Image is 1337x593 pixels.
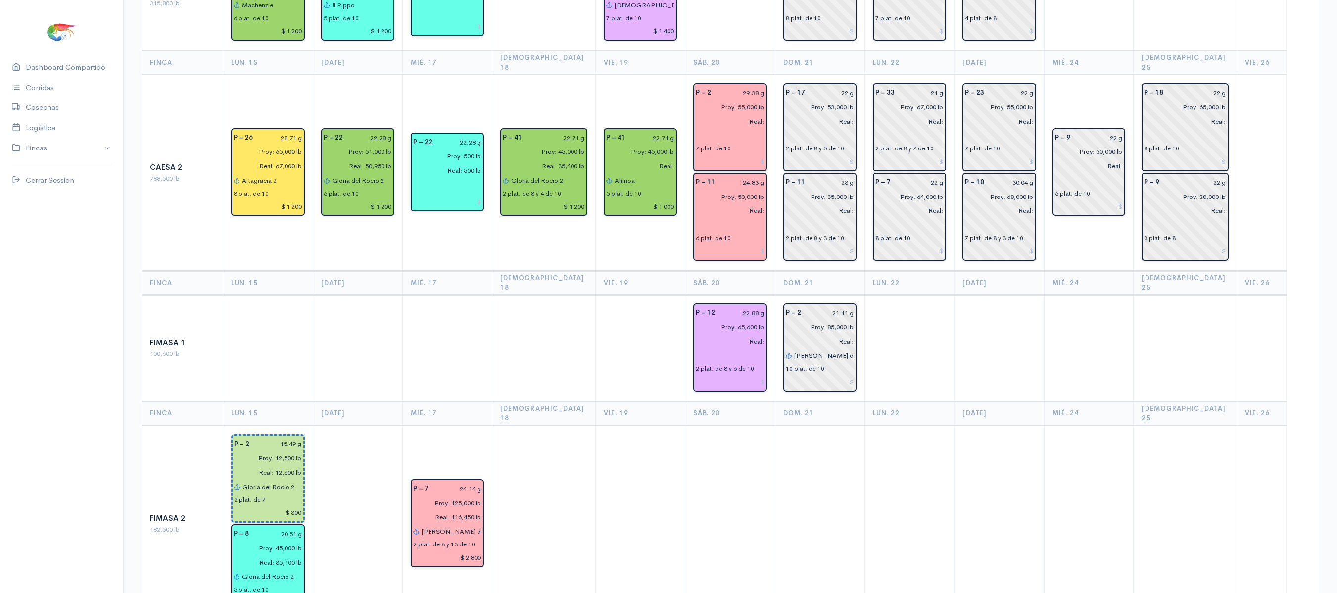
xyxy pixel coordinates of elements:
[685,401,775,425] th: Sáb. 20
[142,51,223,75] th: Finca
[811,86,854,100] input: g
[492,401,595,425] th: [DEMOGRAPHIC_DATA] 18
[1169,86,1226,100] input: g
[1044,51,1134,75] th: Mié. 24
[1138,204,1226,218] input: pescadas
[1144,144,1179,153] div: 8 plat. de 10
[869,175,897,190] div: P – 7
[780,204,854,218] input: pescadas
[873,83,946,171] div: Piscina: 33 Peso: 21 g Libras Proy: 67,000 lb Empacadora: Sin asignar Plataformas: 2 plat. de 8 y...
[413,550,481,565] input: $
[865,51,955,75] th: Lun. 22
[901,86,944,100] input: g
[228,465,302,480] input: pescadas
[1142,173,1228,261] div: Piscina: 9 Peso: 22 g Libras Proy: 20,000 lb Empacadora: Sin asignar Plataformas: 3 plat. de 8
[228,451,302,465] input: estimadas
[875,234,910,243] div: 8 plat. de 10
[228,555,302,570] input: pescadas
[693,83,767,171] div: Piscina: 2 Peso: 29.38 g Libras Proy: 55,000 lb Empacadora: Promarisco Plataformas: 7 plat. de 10
[402,401,492,425] th: Mié. 17
[497,159,584,173] input: pescadas
[690,306,721,320] div: P – 12
[231,434,305,523] div: Piscina: 2 Tipo: Raleo Peso: 15.49 g Libras Proy: 12,500 lb Libras Reales: 12,600 lb Rendimiento:...
[775,401,864,425] th: Dom. 21
[407,135,438,149] div: P – 22
[1049,145,1123,159] input: estimadas
[869,86,901,100] div: P – 33
[690,204,764,218] input: pescadas
[965,244,1033,258] input: $
[783,83,857,171] div: Piscina: 17 Peso: 22 g Libras Proy: 53,000 lb Empacadora: Sin asignar Plataformas: 2 plat. de 8 y...
[965,154,1033,169] input: $
[775,51,864,75] th: Dom. 21
[1044,271,1134,295] th: Mié. 24
[313,271,402,295] th: [DATE]
[606,199,675,214] input: $
[955,51,1044,75] th: [DATE]
[780,86,811,100] div: P – 17
[869,114,944,129] input: pescadas
[595,401,685,425] th: Vie. 19
[255,437,302,451] input: g
[959,175,990,190] div: P – 10
[690,100,764,114] input: estimadas
[150,513,215,524] div: Fimasa 2
[786,234,844,243] div: 2 plat. de 8 y 3 de 10
[497,145,584,159] input: estimadas
[492,271,595,295] th: [DEMOGRAPHIC_DATA] 18
[1138,114,1226,129] input: pescadas
[959,100,1033,114] input: estimadas
[696,244,764,258] input: $
[631,131,675,145] input: g
[1165,175,1226,190] input: g
[318,159,392,173] input: pescadas
[407,482,434,496] div: P – 7
[865,401,955,425] th: Lun. 22
[780,175,811,190] div: P – 11
[1142,83,1228,171] div: Piscina: 18 Peso: 22 g Libras Proy: 65,000 lb Empacadora: Sin asignar Plataformas: 8 plat. de 10
[318,131,349,145] div: P – 22
[690,334,764,348] input: pescadas
[1134,401,1237,425] th: [DEMOGRAPHIC_DATA] 25
[1144,234,1176,243] div: 3 plat. de 8
[780,114,854,129] input: pescadas
[873,173,946,261] div: Piscina: 7 Peso: 22 g Libras Proy: 64,000 lb Empacadora: Sin asignar Plataformas: 8 plat. de 10
[962,173,1036,261] div: Piscina: 10 Peso: 30.04 g Libras Proy: 68,000 lb Empacadora: Sin asignar Plataformas: 7 plat. de ...
[965,144,1000,153] div: 7 plat. de 10
[875,144,934,153] div: 2 plat. de 8 y 7 de 10
[786,144,844,153] div: 2 plat. de 8 y 5 de 10
[1138,86,1169,100] div: P – 18
[1134,51,1237,75] th: [DEMOGRAPHIC_DATA] 25
[349,131,392,145] input: g
[413,20,481,34] input: $
[786,154,854,169] input: $
[600,131,631,145] div: P – 41
[413,540,475,549] div: 2 plat. de 8 y 13 de 10
[807,306,854,320] input: g
[503,199,584,214] input: $
[955,401,1044,425] th: [DATE]
[223,401,313,425] th: Lun. 15
[690,86,717,100] div: P – 2
[407,149,481,163] input: estimadas
[965,234,1023,243] div: 7 plat. de 8 y 3 de 10
[990,86,1033,100] input: g
[786,24,854,39] input: $
[313,401,402,425] th: [DATE]
[1138,190,1226,204] input: estimadas
[1138,175,1165,190] div: P – 9
[780,190,854,204] input: estimadas
[696,154,764,169] input: $
[324,24,392,39] input: $
[786,364,824,373] div: 10 plat. de 10
[965,24,1033,39] input: $
[775,271,864,295] th: Dom. 21
[690,320,764,335] input: estimadas
[411,133,484,212] div: Piscina: 22 Peso: 22.28 g Libras Proy: 500 lb Libras Reales: 500 lb Rendimiento: 100.0% Empacador...
[228,437,255,451] div: P – 2
[786,375,854,389] input: $
[959,204,1033,218] input: pescadas
[407,510,481,524] input: pescadas
[150,349,180,358] span: 150,600 lb
[1044,401,1134,425] th: Mié. 24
